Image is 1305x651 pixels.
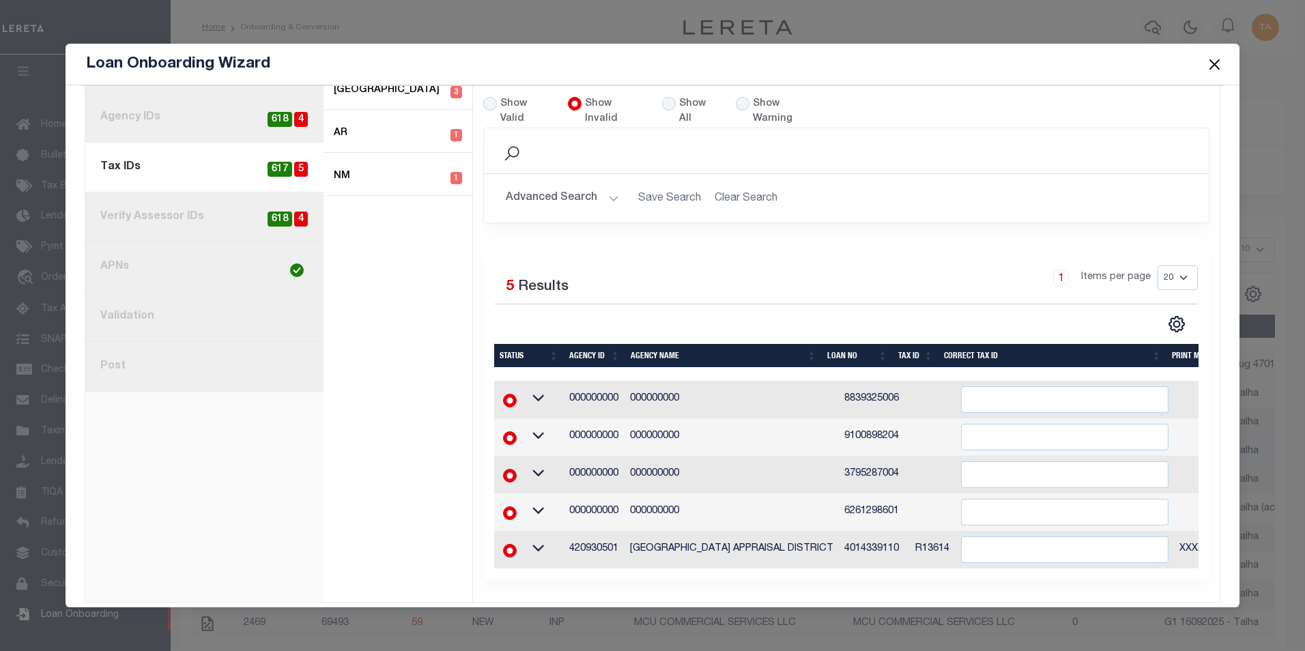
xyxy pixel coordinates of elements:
[86,55,270,74] h5: Loan Onboarding Wizard
[294,112,308,128] span: 4
[839,456,909,493] td: 3795287004
[625,531,839,568] td: [GEOGRAPHIC_DATA] APPRAISAL DISTRICT
[450,86,462,98] span: 3
[1053,270,1068,285] a: 1
[839,418,909,456] td: 9100898204
[839,493,909,531] td: 6261298601
[268,162,292,177] span: 617
[494,344,564,367] th: Status: activate to sort column ascending
[85,342,324,392] a: Post
[268,212,292,227] span: 618
[625,344,822,367] th: Agency Name: activate to sort column ascending
[450,172,462,184] span: 1
[85,143,324,192] a: Tax IDs5617
[334,169,350,184] label: NM
[564,456,625,493] td: 000000000
[500,97,552,127] label: Show Valid
[85,292,324,342] a: Validation
[564,493,625,531] td: 000000000
[450,129,462,141] span: 1
[822,344,893,367] th: Loan No: activate to sort column ascending
[85,192,324,242] a: Verify Assessor IDs4618
[506,280,514,294] span: 5
[938,344,1166,367] th: Correct Tax ID: activate to sort column ascending
[625,456,839,493] td: 000000000
[585,97,646,127] label: Show Invalid
[625,381,839,418] td: 000000000
[506,185,619,212] button: Advanced Search
[85,93,324,143] a: Agency IDs4618
[85,242,324,292] a: APNs
[294,212,308,227] span: 4
[893,344,938,367] th: Tax ID: activate to sort column ascending
[518,276,569,298] label: Results
[564,418,625,456] td: 000000000
[1205,55,1223,73] button: Close
[625,493,839,531] td: 000000000
[753,97,820,127] label: Show Warning
[839,531,909,568] td: 4014339110
[290,263,304,277] img: check-icon-green.svg
[334,126,347,141] label: AR
[294,162,308,177] span: 5
[910,531,956,568] td: R13614
[1081,270,1151,285] span: Items per page
[564,344,625,367] th: Agency ID: activate to sort column ascending
[564,531,625,568] td: 420930501
[625,418,839,456] td: 000000000
[334,83,440,98] label: [GEOGRAPHIC_DATA]
[839,381,909,418] td: 8839325006
[268,112,292,128] span: 618
[679,97,719,127] label: Show All
[564,381,625,418] td: 000000000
